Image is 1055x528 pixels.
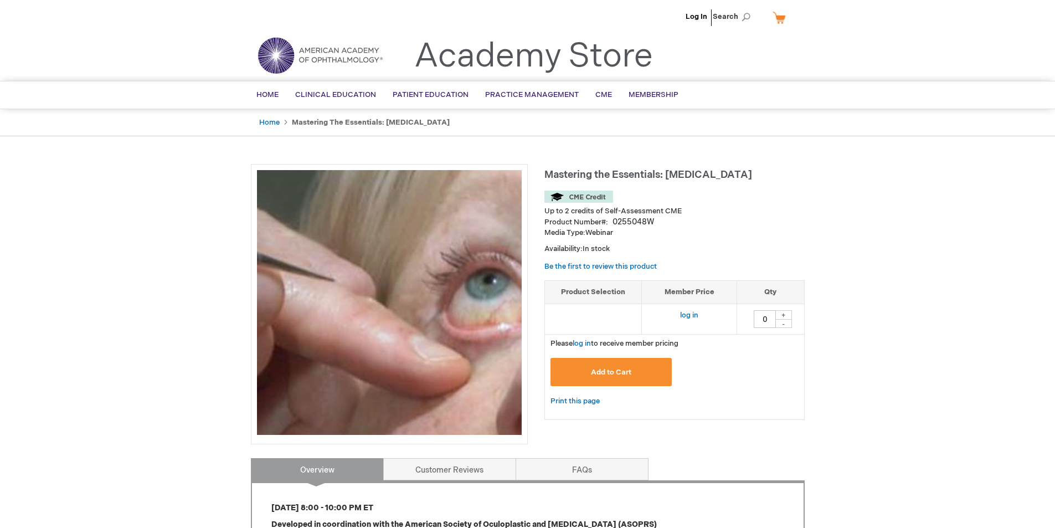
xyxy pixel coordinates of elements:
[516,458,649,480] a: FAQs
[544,169,752,181] span: Mastering the Essentials: [MEDICAL_DATA]
[544,262,657,271] a: Be the first to review this product
[680,311,698,320] a: log in
[550,339,678,348] span: Please to receive member pricing
[713,6,755,28] span: Search
[414,37,653,76] a: Academy Store
[754,310,776,328] input: Qty
[295,90,376,99] span: Clinical Education
[595,90,612,99] span: CME
[271,503,373,512] strong: [DATE] 8:00 - 10:00 PM ET
[550,358,672,386] button: Add to Cart
[642,281,737,304] th: Member Price
[393,90,469,99] span: Patient Education
[737,281,804,304] th: Qty
[613,217,654,228] div: 0255048W
[544,228,805,238] p: Webinar
[544,191,613,203] img: CME Credit
[775,319,792,328] div: -
[544,228,585,237] strong: Media Type:
[259,118,280,127] a: Home
[544,206,805,217] li: Up to 2 credits of Self-Assessment CME
[545,281,642,304] th: Product Selection
[292,118,450,127] strong: Mastering the Essentials: [MEDICAL_DATA]
[383,458,516,480] a: Customer Reviews
[775,310,792,320] div: +
[573,339,591,348] a: log in
[686,12,707,21] a: Log In
[256,90,279,99] span: Home
[550,394,600,408] a: Print this page
[257,170,522,435] img: Mastering the Essentials: Oculoplastics
[583,244,610,253] span: In stock
[629,90,678,99] span: Membership
[251,458,384,480] a: Overview
[544,244,805,254] p: Availability:
[485,90,579,99] span: Practice Management
[544,218,608,227] strong: Product Number
[591,368,631,377] span: Add to Cart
